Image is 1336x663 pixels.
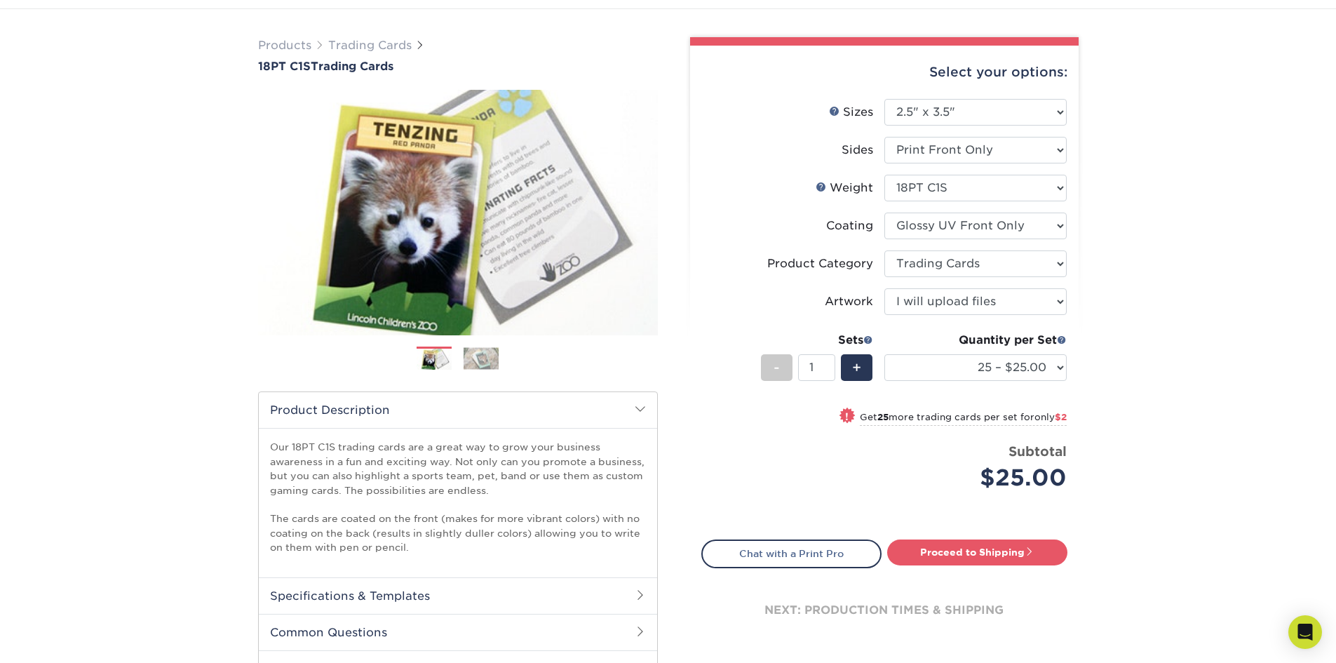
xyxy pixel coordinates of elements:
div: Sets [761,332,873,349]
img: Trading Cards 01 [417,347,452,372]
a: Chat with a Print Pro [701,540,882,568]
a: 18PT C1STrading Cards [258,60,658,73]
div: Product Category [767,255,873,272]
strong: 25 [877,412,889,422]
a: Trading Cards [328,39,412,52]
span: only [1034,412,1067,422]
strong: Subtotal [1008,443,1067,459]
div: Sizes [829,104,873,121]
div: $25.00 [895,461,1067,495]
h2: Common Questions [259,614,657,650]
img: 18PT C1S 01 [258,74,658,351]
div: Artwork [825,293,873,310]
span: 18PT C1S [258,60,311,73]
a: Proceed to Shipping [887,540,1067,565]
div: Open Intercom Messenger [1288,615,1322,649]
img: Trading Cards 02 [464,347,499,369]
div: Weight [816,180,873,196]
div: next: production times & shipping [701,568,1067,652]
h1: Trading Cards [258,60,658,73]
span: - [774,357,780,378]
div: Coating [826,217,873,234]
div: Sides [842,142,873,159]
span: $2 [1055,412,1067,422]
a: Products [258,39,311,52]
h2: Specifications & Templates [259,577,657,614]
small: Get more trading cards per set for [860,412,1067,426]
span: ! [845,409,849,424]
div: Select your options: [701,46,1067,99]
div: Quantity per Set [884,332,1067,349]
p: Our 18PT C1S trading cards are a great way to grow your business awareness in a fun and exciting ... [270,440,646,554]
span: + [852,357,861,378]
h2: Product Description [259,392,657,428]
